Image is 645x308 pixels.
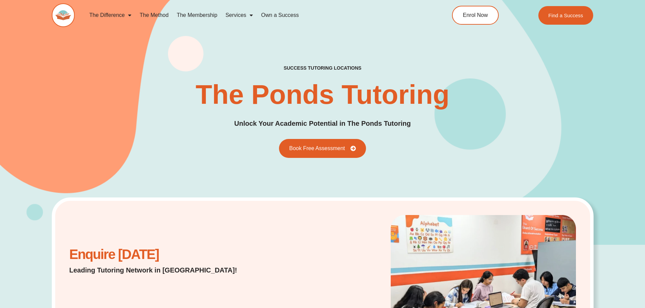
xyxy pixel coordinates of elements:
h2: success tutoring locations [284,65,362,71]
span: Enrol Now [463,13,488,18]
a: The Difference [85,7,136,23]
a: Find a Success [538,6,594,25]
h2: Enquire [DATE] [69,250,255,259]
a: Book Free Assessment [279,139,366,158]
p: Unlock Your Academic Potential in The Ponds Tutoring [234,118,411,129]
a: The Membership [173,7,221,23]
a: Services [221,7,257,23]
a: Enrol Now [452,6,499,25]
h2: The Ponds Tutoring [196,81,450,108]
nav: Menu [85,7,421,23]
p: Leading Tutoring Network in [GEOGRAPHIC_DATA]! [69,265,255,275]
a: Own a Success [257,7,303,23]
span: Book Free Assessment [289,146,345,151]
span: Find a Success [549,13,583,18]
a: The Method [135,7,172,23]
